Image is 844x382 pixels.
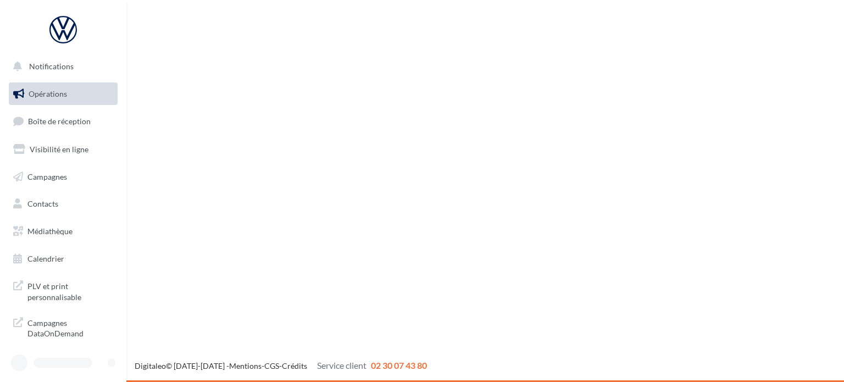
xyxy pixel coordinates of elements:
[7,82,120,106] a: Opérations
[27,171,67,181] span: Campagnes
[282,361,307,370] a: Crédits
[135,361,166,370] a: Digitaleo
[27,226,73,236] span: Médiathèque
[28,117,91,126] span: Boîte de réception
[264,361,279,370] a: CGS
[371,360,427,370] span: 02 30 07 43 80
[7,311,120,344] a: Campagnes DataOnDemand
[135,361,427,370] span: © [DATE]-[DATE] - - -
[317,360,367,370] span: Service client
[7,138,120,161] a: Visibilité en ligne
[7,109,120,133] a: Boîte de réception
[7,55,115,78] button: Notifications
[7,165,120,189] a: Campagnes
[30,145,88,154] span: Visibilité en ligne
[27,199,58,208] span: Contacts
[7,220,120,243] a: Médiathèque
[29,89,67,98] span: Opérations
[27,315,113,339] span: Campagnes DataOnDemand
[27,254,64,263] span: Calendrier
[7,192,120,215] a: Contacts
[7,247,120,270] a: Calendrier
[7,274,120,307] a: PLV et print personnalisable
[229,361,262,370] a: Mentions
[29,62,74,71] span: Notifications
[27,279,113,302] span: PLV et print personnalisable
